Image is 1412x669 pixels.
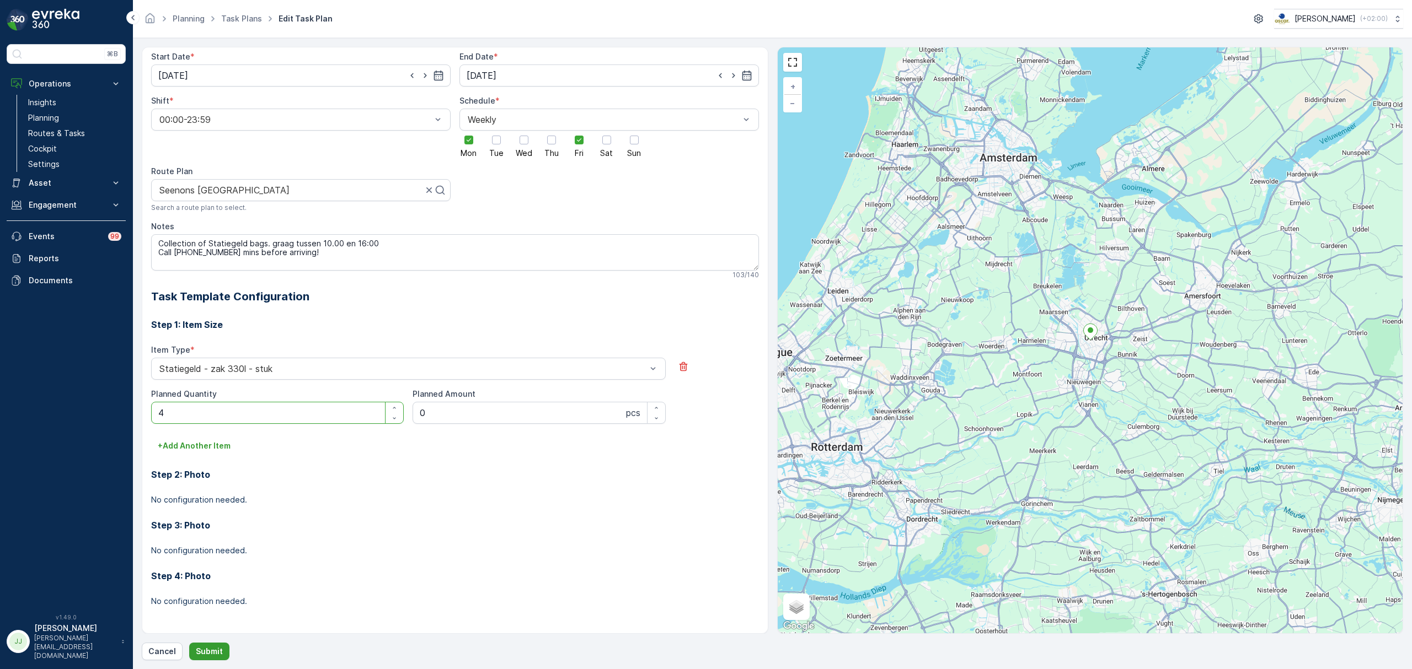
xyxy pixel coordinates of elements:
label: Planned Amount [413,389,475,398]
button: Asset [7,172,126,194]
p: ⌘B [107,50,118,58]
p: [PERSON_NAME] [1295,13,1356,24]
button: [PERSON_NAME](+02:00) [1274,9,1403,29]
span: Tue [489,149,504,157]
a: Events99 [7,225,126,247]
p: Events [29,231,101,242]
span: Sun [627,149,641,157]
p: Submit [196,646,223,657]
label: Item Type [151,345,190,354]
p: Cockpit [28,143,57,154]
a: Planning [173,14,205,23]
p: No configuration needed. [151,596,759,607]
p: No configuration needed. [151,494,759,505]
p: Documents [29,275,121,286]
a: Insights [24,95,126,110]
a: Settings [24,157,126,172]
span: v 1.49.0 [7,614,126,621]
span: Search a route plan to select. [151,203,247,212]
h3: Step 4: Photo [151,569,759,582]
span: Thu [544,149,559,157]
span: Wed [516,149,532,157]
span: Mon [461,149,477,157]
button: Submit [189,643,229,660]
a: Zoom Out [784,95,801,111]
input: dd/mm/yyyy [151,64,451,87]
h3: Step 1: Item Size [151,318,759,331]
a: Layers [784,595,809,619]
p: Reports [29,253,121,264]
img: Google [780,619,817,633]
p: Planning [28,112,59,123]
span: Fri [575,149,584,157]
span: + [790,82,795,91]
h3: Step 2: Photo [151,468,759,481]
a: Task Plans [221,14,262,23]
button: Cancel [142,643,183,660]
a: View Fullscreen [784,54,801,71]
h2: Task Template Configuration [151,288,759,305]
div: JJ [9,633,27,650]
p: 103 / 140 [732,271,759,279]
a: Planning [24,110,126,126]
span: − [790,98,795,107]
p: Settings [28,159,60,170]
a: Reports [7,247,126,269]
p: + Add Another Item [158,440,231,451]
textarea: Collection of Statiegeld bags. graag tussen 10.00 en 16:00 Call [PHONE_NUMBER] mins before arriving! [151,234,759,271]
p: Operations [29,78,104,89]
p: Engagement [29,199,104,211]
p: Asset [29,177,104,188]
p: Cancel [148,646,176,657]
label: Start Date [151,52,190,61]
img: logo [7,9,29,31]
button: Engagement [7,194,126,216]
p: 99 [110,232,119,241]
p: Insights [28,97,56,108]
a: Zoom In [784,78,801,95]
a: Cockpit [24,141,126,157]
button: Operations [7,73,126,95]
label: End Date [459,52,494,61]
a: Homepage [144,17,156,26]
button: JJ[PERSON_NAME][PERSON_NAME][EMAIL_ADDRESS][DOMAIN_NAME] [7,623,126,660]
label: Planned Quantity [151,389,217,398]
p: No configuration needed. [151,545,759,556]
label: Route Plan [151,166,192,176]
a: Routes & Tasks [24,126,126,141]
p: Routes & Tasks [28,128,85,139]
p: pcs [626,406,640,419]
p: [PERSON_NAME][EMAIL_ADDRESS][DOMAIN_NAME] [34,634,116,660]
input: dd/mm/yyyy [459,64,759,87]
a: Open this area in Google Maps (opens a new window) [780,619,817,633]
span: Edit Task Plan [276,13,335,24]
p: ( +02:00 ) [1360,14,1388,23]
label: Notes [151,222,174,231]
span: Sat [600,149,613,157]
a: Documents [7,269,126,292]
img: basis-logo_rgb2x.png [1274,13,1290,25]
label: Shift [151,96,169,105]
p: [PERSON_NAME] [34,623,116,634]
img: logo_dark-DEwI_e13.png [32,9,79,31]
h3: Step 3: Photo [151,519,759,532]
label: Schedule [459,96,495,105]
button: +Add Another Item [151,437,237,455]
